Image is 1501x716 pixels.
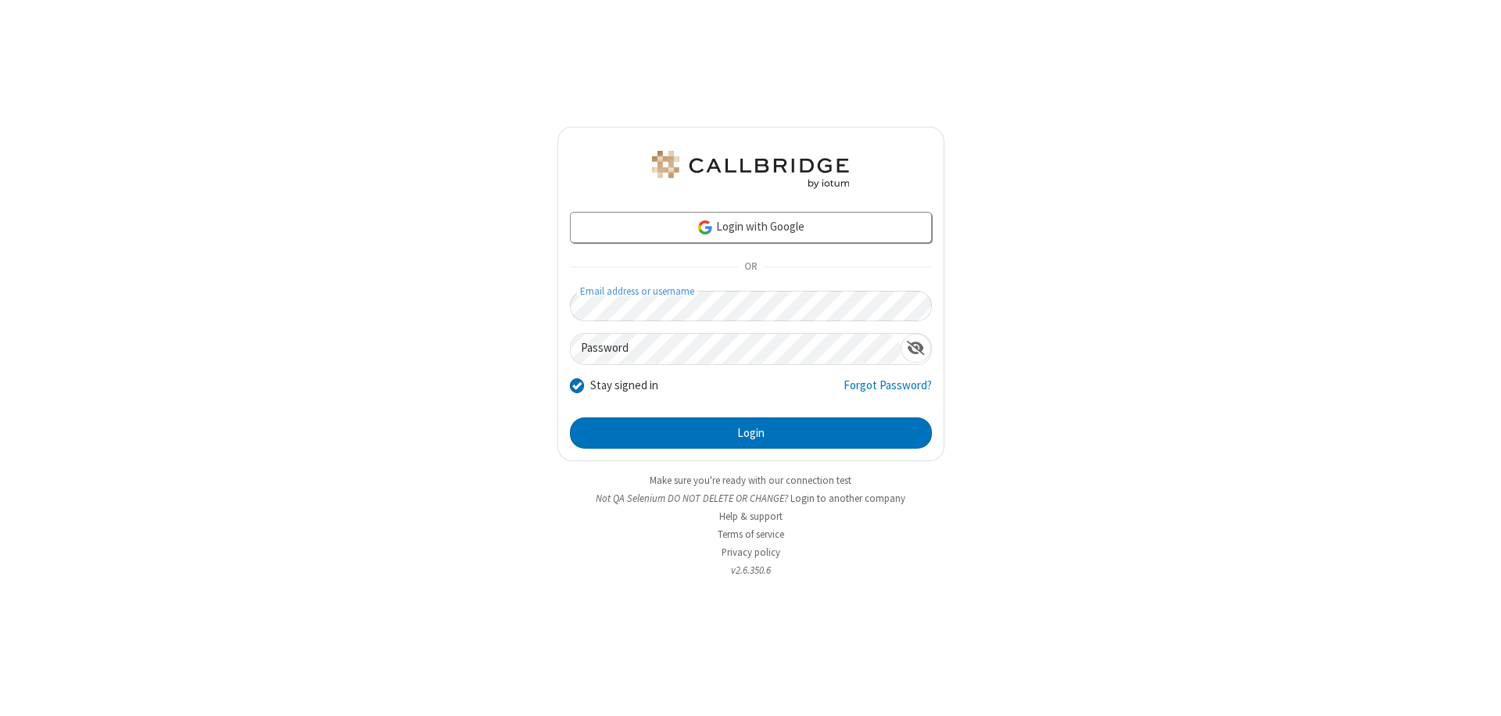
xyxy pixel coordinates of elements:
a: Forgot Password? [844,377,932,406]
a: Login with Google [570,212,932,243]
img: google-icon.png [697,219,714,236]
input: Password [571,334,901,364]
li: v2.6.350.6 [557,563,944,578]
a: Make sure you're ready with our connection test [650,474,851,487]
button: Login to another company [790,491,905,506]
img: QA Selenium DO NOT DELETE OR CHANGE [649,151,852,188]
span: OR [738,256,763,278]
input: Email address or username [570,291,932,321]
label: Stay signed in [590,377,658,395]
button: Login [570,417,932,449]
a: Terms of service [718,528,784,541]
li: Not QA Selenium DO NOT DELETE OR CHANGE? [557,491,944,506]
div: Show password [901,334,931,363]
a: Help & support [719,510,783,523]
a: Privacy policy [722,546,780,559]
